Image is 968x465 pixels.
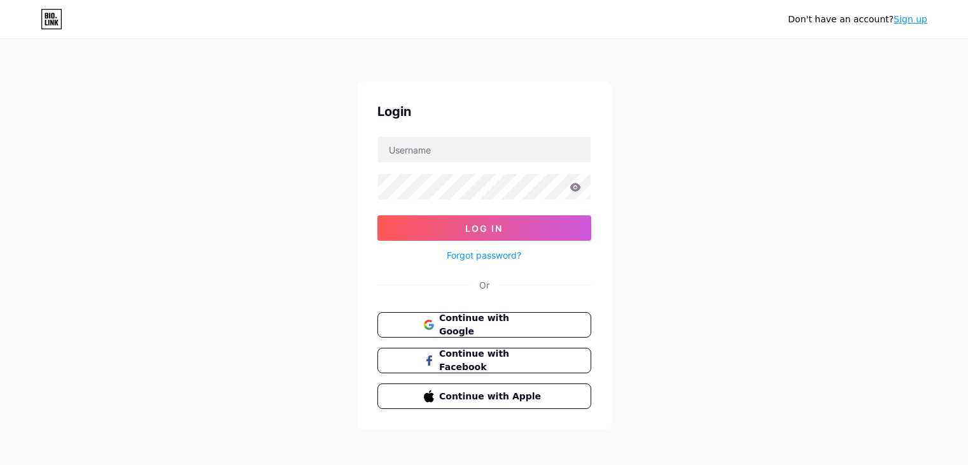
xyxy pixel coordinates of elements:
[479,278,489,292] div: Or
[439,347,544,374] span: Continue with Facebook
[439,390,544,403] span: Continue with Apple
[377,102,591,121] div: Login
[377,215,591,241] button: Log In
[894,14,927,24] a: Sign up
[788,13,927,26] div: Don't have an account?
[447,248,521,262] a: Forgot password?
[378,137,591,162] input: Username
[377,312,591,338] button: Continue with Google
[377,383,591,409] button: Continue with Apple
[465,223,503,234] span: Log In
[439,311,544,338] span: Continue with Google
[377,348,591,373] button: Continue with Facebook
